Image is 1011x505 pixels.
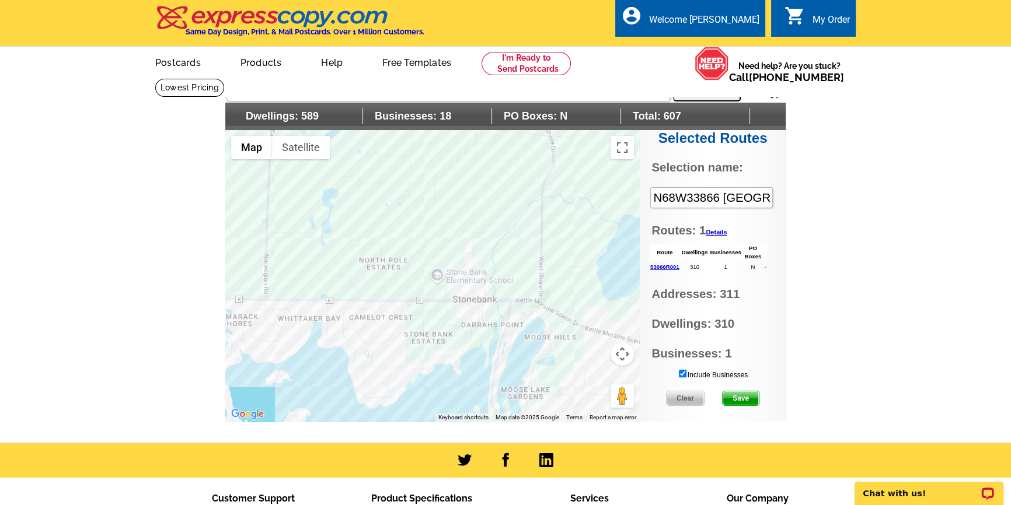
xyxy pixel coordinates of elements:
a: Details [706,229,727,236]
a: Report a map error [590,414,636,420]
span: Need help? Are you stuck? [729,60,850,83]
a: Help [302,48,361,75]
iframe: LiveChat chat widget [847,468,1011,505]
span: Map data ©2025 Google [496,414,559,420]
th: Businesses [709,244,741,262]
span: Total: 607 [621,108,750,124]
th: PO Boxes [743,244,763,262]
img: delete.png [765,266,766,268]
span: Customer Support [212,493,295,504]
span: PO Boxes: N [492,108,621,124]
div: My Order [813,14,850,31]
i: account_circle [621,5,642,26]
button: Keyboard shortcuts [438,413,489,422]
a: Open this area in Google Maps (opens a new window) [228,406,267,422]
span: Our Company [727,493,789,504]
button: Show street map [231,136,272,159]
a: Postcards [137,48,219,75]
span: Businesses: 1 [651,345,773,363]
span: Dwellings: 589 [234,108,363,124]
img: help [695,47,729,80]
td: 1 [709,262,741,272]
button: Show satellite imagery [272,136,330,159]
a: Terms (opens in new tab) [566,414,583,420]
span: Routes: 1 [651,222,773,240]
td: 310 [681,262,709,272]
h4: Same Day Design, Print, & Mail Postcards. Over 1 Million Customers. [186,27,424,36]
i: shopping_cart [785,5,806,26]
th: Route [650,244,680,262]
div: Welcome [PERSON_NAME] [649,14,759,31]
button: Drag Pegman onto the map to open Street View [611,384,634,408]
a: Same Day Design, Print, & Mail Postcards. Over 1 Million Customers. [155,14,424,36]
h2: Selected Routes [640,130,786,147]
a: [PHONE_NUMBER] [749,71,844,83]
a: Products [222,48,301,75]
span: Call [729,71,844,83]
label: Selection name: [651,159,742,177]
td: N [743,262,763,272]
span: Addresses: 311 [651,285,773,303]
span: Save [723,391,759,405]
span: Businesses: 18 [363,108,492,124]
button: Toggle fullscreen view [611,136,634,159]
span: Services [570,493,609,504]
a: Free Templates [364,48,470,75]
a: 53066R001 [650,264,679,270]
th: Dwellings [681,244,709,262]
span: Product Specifications [371,493,472,504]
button: Map camera controls [611,342,634,366]
img: Google [228,406,267,422]
span: Dwellings: 310 [651,315,773,333]
span: Clear [667,391,704,405]
a: shopping_cart My Order [785,13,850,27]
label: Include Businesses [678,369,748,380]
input: Include Businesses [679,370,686,377]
